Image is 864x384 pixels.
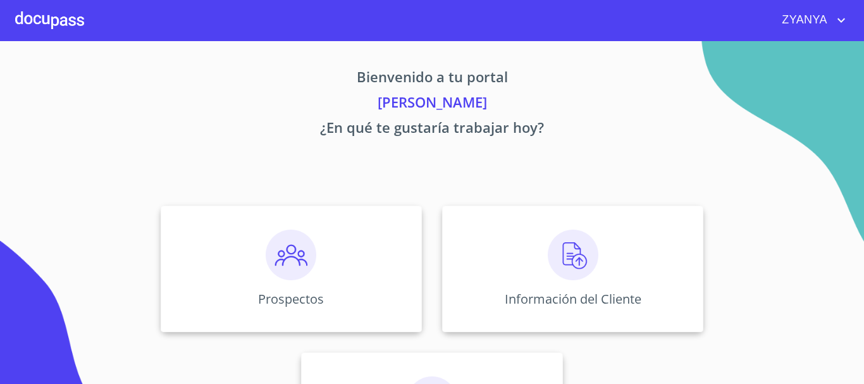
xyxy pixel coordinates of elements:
button: account of current user [772,10,849,30]
p: Bienvenido a tu portal [42,66,822,92]
img: carga.png [548,230,598,280]
span: ZYANYA [772,10,834,30]
img: prospectos.png [266,230,316,280]
p: Información del Cliente [505,290,641,307]
p: Prospectos [258,290,324,307]
p: ¿En qué te gustaría trabajar hoy? [42,117,822,142]
p: [PERSON_NAME] [42,92,822,117]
